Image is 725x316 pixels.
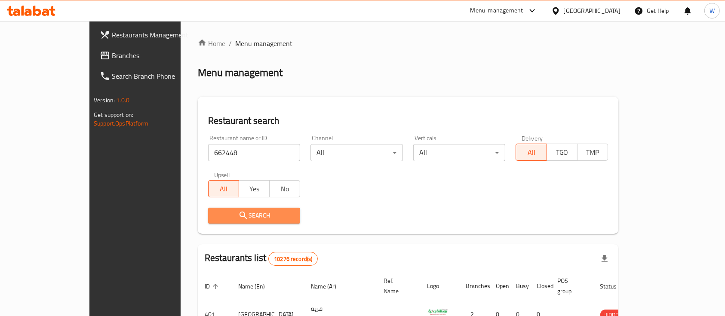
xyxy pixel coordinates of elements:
[413,144,506,161] div: All
[268,252,318,266] div: Total records count
[594,249,615,269] div: Export file
[310,144,403,161] div: All
[94,95,115,106] span: Version:
[94,118,148,129] a: Support.OpsPlatform
[212,183,236,195] span: All
[420,273,459,299] th: Logo
[510,273,530,299] th: Busy
[384,276,410,296] span: Ref. Name
[550,146,574,159] span: TGO
[489,273,510,299] th: Open
[229,38,232,49] li: /
[238,281,276,291] span: Name (En)
[547,144,578,161] button: TGO
[208,208,301,224] button: Search
[208,144,301,161] input: Search for restaurant name or ID..
[93,45,211,66] a: Branches
[208,114,608,127] h2: Restaurant search
[116,95,129,106] span: 1.0.0
[112,71,204,81] span: Search Branch Phone
[235,38,292,49] span: Menu management
[239,180,270,197] button: Yes
[519,146,543,159] span: All
[522,135,543,141] label: Delivery
[710,6,715,15] span: W
[198,66,283,80] h2: Menu management
[243,183,266,195] span: Yes
[311,281,347,291] span: Name (Ar)
[208,180,239,197] button: All
[273,183,297,195] span: No
[269,255,317,263] span: 10276 record(s)
[516,144,547,161] button: All
[470,6,523,16] div: Menu-management
[93,25,211,45] a: Restaurants Management
[269,180,300,197] button: No
[459,273,489,299] th: Branches
[112,30,204,40] span: Restaurants Management
[600,281,628,291] span: Status
[198,38,225,49] a: Home
[112,50,204,61] span: Branches
[205,281,221,291] span: ID
[530,273,551,299] th: Closed
[215,210,294,221] span: Search
[564,6,621,15] div: [GEOGRAPHIC_DATA]
[558,276,583,296] span: POS group
[198,38,618,49] nav: breadcrumb
[581,146,605,159] span: TMP
[577,144,608,161] button: TMP
[205,252,318,266] h2: Restaurants list
[93,66,211,86] a: Search Branch Phone
[214,172,230,178] label: Upsell
[94,109,133,120] span: Get support on:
